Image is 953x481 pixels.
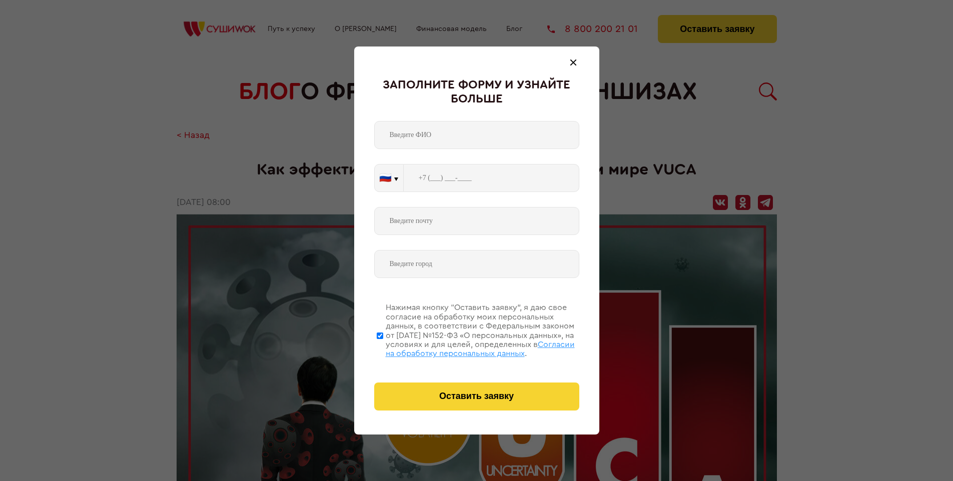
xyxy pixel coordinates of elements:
input: Введите ФИО [374,121,579,149]
div: Нажимая кнопку “Оставить заявку”, я даю свое согласие на обработку моих персональных данных, в со... [386,303,579,358]
input: Введите почту [374,207,579,235]
span: Согласии на обработку персональных данных [386,340,575,357]
button: Оставить заявку [374,382,579,410]
div: Заполните форму и узнайте больше [374,78,579,106]
input: Введите город [374,250,579,278]
button: 🇷🇺 [375,164,403,191]
input: +7 (___) ___-____ [404,164,579,192]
